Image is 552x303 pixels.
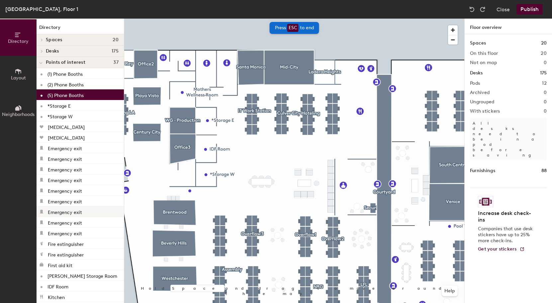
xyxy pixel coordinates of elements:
p: Emergency exit [48,208,82,215]
img: Undo [469,6,475,13]
div: [GEOGRAPHIC_DATA], Floor 1 [5,5,78,13]
h2: 0 [544,90,547,95]
span: Desks [46,49,59,54]
p: [PERSON_NAME] Storage Room [47,271,117,279]
span: Get your stickers [478,246,517,252]
h2: 0 [544,99,547,105]
h1: Directory [37,24,124,34]
p: *Storage W [47,112,73,120]
h1: 20 [541,40,547,47]
h2: Pods [470,81,480,86]
p: *Storage E [47,101,71,109]
h2: On this floor [470,51,498,56]
span: Directory [8,39,29,44]
span: Layout [11,75,26,81]
p: IDF Room [47,282,68,290]
h2: 0 [544,60,547,65]
h1: Spaces [470,40,486,47]
img: Redo [479,6,486,13]
button: Close [497,4,510,15]
span: Spaces [46,37,62,43]
h1: Floor overview [465,19,552,34]
h2: 20 [541,51,547,56]
p: Fire extinguisher [48,250,84,258]
span: Points of interest [46,60,85,65]
p: [MEDICAL_DATA] [48,133,85,141]
p: Fire extinguisher [48,240,84,247]
div: Press to end [270,22,319,34]
span: Neighborhoods [2,112,35,117]
h2: Ungrouped [470,99,495,105]
span: ESC [287,24,299,32]
p: First aid kit [48,261,72,268]
h1: Furnishings [470,167,495,174]
h2: 12 [542,81,547,86]
h1: 88 [541,167,547,174]
p: (2) Phone Booths [47,80,84,88]
button: Help [442,286,458,296]
p: Emergency exit [48,229,82,237]
button: Publish [516,4,543,15]
p: Emergency exit [48,186,82,194]
span: 20 [113,37,119,43]
p: Companies that use desk stickers have up to 25% more check-ins. [478,226,535,244]
p: (1) Phone Booths [47,69,83,77]
img: Sticker logo [478,196,493,207]
h1: Desks [470,69,483,77]
p: Emergency exit [48,165,82,173]
p: Emergency exit [48,154,82,162]
h4: Increase desk check-ins [478,210,535,223]
h2: With stickers [470,109,500,114]
h1: 175 [540,69,547,77]
span: 175 [112,49,119,54]
a: Get your stickers [478,247,525,252]
p: Emergency exit [48,218,82,226]
h2: Not on map [470,60,497,65]
p: All desks need to be in a pod before saving [470,118,547,160]
p: Kitchen [48,293,65,300]
h2: 0 [544,109,547,114]
span: 37 [113,60,119,65]
h2: Archived [470,90,490,95]
p: [MEDICAL_DATA] [48,123,85,130]
p: Emergency exit [48,176,82,183]
p: (5) Phone Booths [47,91,84,98]
p: Emergency exit [48,197,82,205]
p: Emergency exit [48,144,82,151]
